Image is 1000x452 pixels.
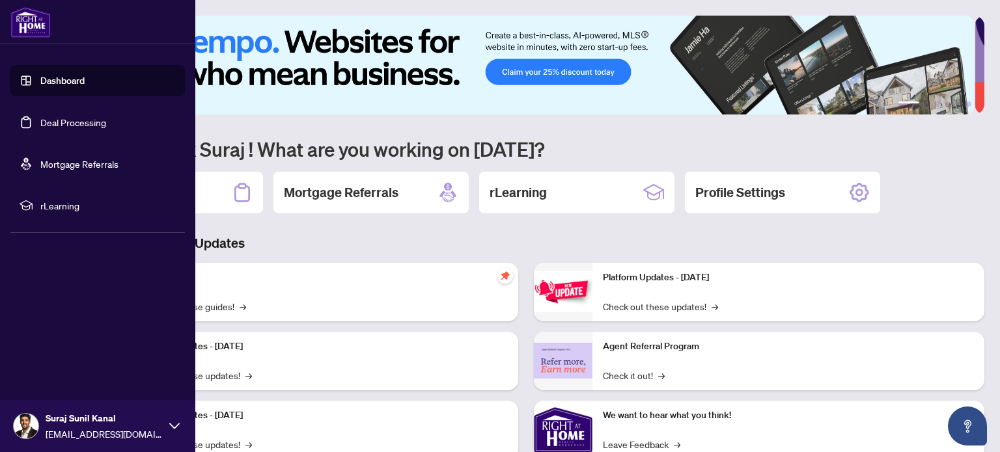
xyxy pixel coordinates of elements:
[603,339,974,354] p: Agent Referral Program
[956,101,961,107] button: 5
[935,101,940,107] button: 3
[14,414,38,438] img: Profile Icon
[948,406,987,445] button: Open asap
[603,437,680,451] a: Leave Feedback→
[497,268,513,284] span: pushpin
[68,137,984,161] h1: Welcome back Suraj ! What are you working on [DATE]?
[712,299,718,313] span: →
[695,183,785,202] h2: Profile Settings
[40,116,106,128] a: Deal Processing
[137,408,508,423] p: Platform Updates - [DATE]
[603,299,718,313] a: Check out these updates!→
[966,101,971,107] button: 6
[68,234,984,252] h3: Brokerage & Industry Updates
[46,427,163,441] span: [EMAIL_ADDRESS][DOMAIN_NAME]
[10,7,51,38] img: logo
[137,339,508,354] p: Platform Updates - [DATE]
[137,271,508,285] p: Self-Help
[490,183,547,202] h2: rLearning
[40,75,85,86] a: Dashboard
[40,158,118,170] a: Mortgage Referrals
[603,408,974,423] p: We want to hear what you think!
[284,183,398,202] h2: Mortgage Referrals
[945,101,951,107] button: 4
[658,368,665,382] span: →
[603,368,665,382] a: Check it out!→
[898,101,919,107] button: 1
[46,411,163,425] span: Suraj Sunil Kanal
[603,271,974,285] p: Platform Updates - [DATE]
[534,343,592,379] img: Agent Referral Program
[245,437,252,451] span: →
[245,368,252,382] span: →
[924,101,930,107] button: 2
[534,271,592,312] img: Platform Updates - June 23, 2025
[240,299,246,313] span: →
[68,16,975,114] img: Slide 0
[40,198,176,213] span: rLearning
[674,437,680,451] span: →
